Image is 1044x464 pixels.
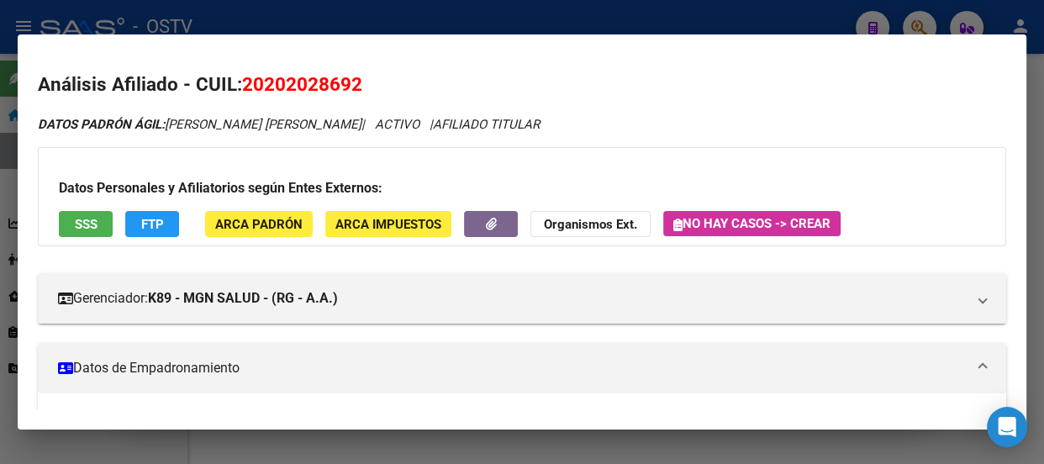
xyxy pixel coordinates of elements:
[530,211,651,237] button: Organismos Ext.
[544,217,637,232] strong: Organismos Ext.
[58,358,966,378] mat-panel-title: Datos de Empadronamiento
[38,273,1006,324] mat-expansion-panel-header: Gerenciador:K89 - MGN SALUD - (RG - A.A.)
[58,288,966,308] mat-panel-title: Gerenciador:
[38,117,361,132] span: [PERSON_NAME] [PERSON_NAME]
[335,217,441,232] span: ARCA Impuestos
[205,211,313,237] button: ARCA Padrón
[325,211,451,237] button: ARCA Impuestos
[125,211,179,237] button: FTP
[663,211,841,236] button: No hay casos -> Crear
[141,217,164,232] span: FTP
[59,211,113,237] button: SSS
[433,117,540,132] span: AFILIADO TITULAR
[38,343,1006,393] mat-expansion-panel-header: Datos de Empadronamiento
[148,288,338,308] strong: K89 - MGN SALUD - (RG - A.A.)
[59,178,985,198] h3: Datos Personales y Afiliatorios según Entes Externos:
[75,217,98,232] span: SSS
[242,73,362,95] span: 20202028692
[38,117,540,132] i: | ACTIVO |
[38,117,165,132] strong: DATOS PADRÓN ÁGIL:
[215,217,303,232] span: ARCA Padrón
[38,71,1006,99] h2: Análisis Afiliado - CUIL:
[987,407,1027,447] div: Open Intercom Messenger
[673,216,830,231] span: No hay casos -> Crear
